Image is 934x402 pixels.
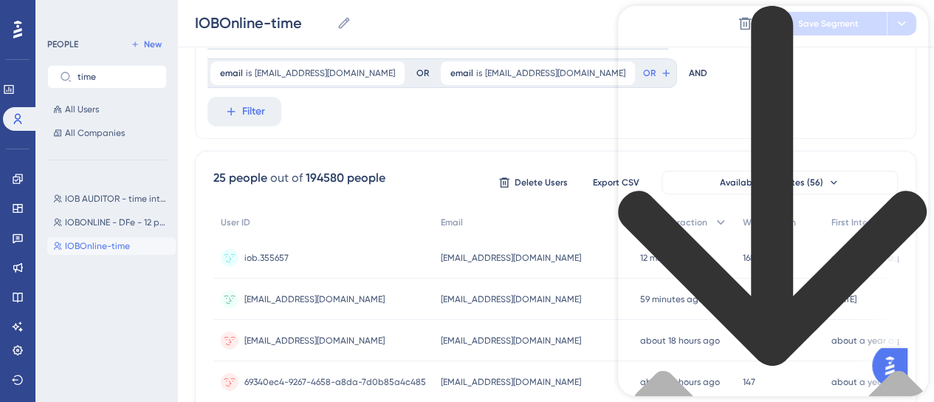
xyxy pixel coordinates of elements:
span: [EMAIL_ADDRESS][DOMAIN_NAME] [244,293,385,305]
span: [EMAIL_ADDRESS][DOMAIN_NAME] [441,252,581,264]
button: Filter [207,97,281,126]
div: out of [270,169,303,187]
div: 25 people [213,169,267,187]
span: All Companies [65,127,125,139]
span: User ID [221,217,250,228]
span: [EMAIL_ADDRESS][DOMAIN_NAME] [244,335,385,347]
span: [EMAIL_ADDRESS][DOMAIN_NAME] [255,67,395,79]
button: All Users [47,100,167,118]
button: IOB AUDITOR - time interno [47,190,176,208]
span: [EMAIL_ADDRESS][DOMAIN_NAME] [441,376,581,388]
button: Export CSV [579,171,653,194]
button: IOBOnline-time [47,237,176,255]
div: 194580 people [306,169,385,187]
button: All Companies [47,124,167,142]
span: IOBONLINE - DFe - 12 passos time atendimento [65,217,170,228]
span: [EMAIL_ADDRESS][DOMAIN_NAME] [485,67,625,79]
button: IOBONLINE - DFe - 12 passos time atendimento [47,214,176,231]
input: Segment Name [195,13,331,33]
span: is [246,67,252,79]
span: IOBOnline-time [65,240,130,252]
button: Delete Users [496,171,570,194]
span: Email [441,217,463,228]
button: New [126,35,167,53]
span: Filter [242,103,265,120]
span: [EMAIL_ADDRESS][DOMAIN_NAME] [441,335,581,347]
span: 69340ec4-9267-4658-a8da-7d0b85a4c485 [244,376,426,388]
span: Need Help? [35,4,92,21]
span: [EMAIL_ADDRESS][DOMAIN_NAME] [441,293,581,305]
span: IOB AUDITOR - time interno [65,193,170,205]
span: Delete Users [515,177,568,188]
span: iob.355657 [244,252,289,264]
span: is [476,67,482,79]
input: Search [78,72,154,82]
img: launcher-image-alternative-text [4,9,31,35]
span: All Users [65,103,99,115]
div: PEOPLE [47,38,78,50]
span: email [220,67,243,79]
span: email [450,67,473,79]
div: OR [416,67,429,79]
span: Export CSV [593,177,639,188]
span: New [144,38,162,50]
